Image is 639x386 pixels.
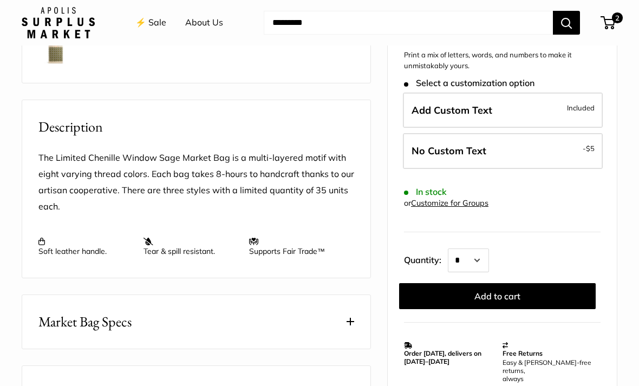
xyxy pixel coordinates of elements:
label: Add Custom Text [403,92,603,128]
img: Apolis: Surplus Market [22,7,95,38]
span: Included [567,101,595,114]
span: 2 [612,12,623,23]
p: Easy & [PERSON_NAME]-free returns, always [503,358,596,383]
a: Market Bag in Chenille Window Sage [36,30,75,69]
p: Print a mix of letters, words, and numbers to make it unmistakably yours. [404,50,601,71]
span: Market Bag Specs [38,311,132,332]
button: Search [553,11,580,35]
strong: Order [DATE], delivers on [DATE]–[DATE] [404,349,481,365]
button: Market Bag Specs [22,295,370,349]
span: $5 [586,144,595,153]
strong: Free Returns [503,349,543,357]
a: 2 [602,16,615,29]
span: Add Custom Text [412,103,492,116]
span: In stock [404,187,447,197]
p: Tear & spill resistant. [144,237,238,256]
input: Search... [264,11,553,35]
p: Supports Fair Trade™ [249,237,343,256]
a: ⚡️ Sale [135,15,166,31]
label: Leave Blank [403,133,603,169]
p: Soft leather handle. [38,237,133,256]
div: or [404,196,488,211]
span: No Custom Text [412,145,486,157]
button: Add to cart [399,283,596,309]
img: Market Bag in Chenille Window Sage [38,32,73,67]
a: About Us [185,15,223,31]
label: Quantity: [404,245,448,272]
span: - [583,142,595,155]
h2: Description [38,116,354,138]
a: Customize for Groups [411,198,488,208]
span: Select a customization option [404,78,534,88]
p: The Limited Chenille Window Sage Market Bag is a multi-layered motif with eight varying thread co... [38,150,354,215]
